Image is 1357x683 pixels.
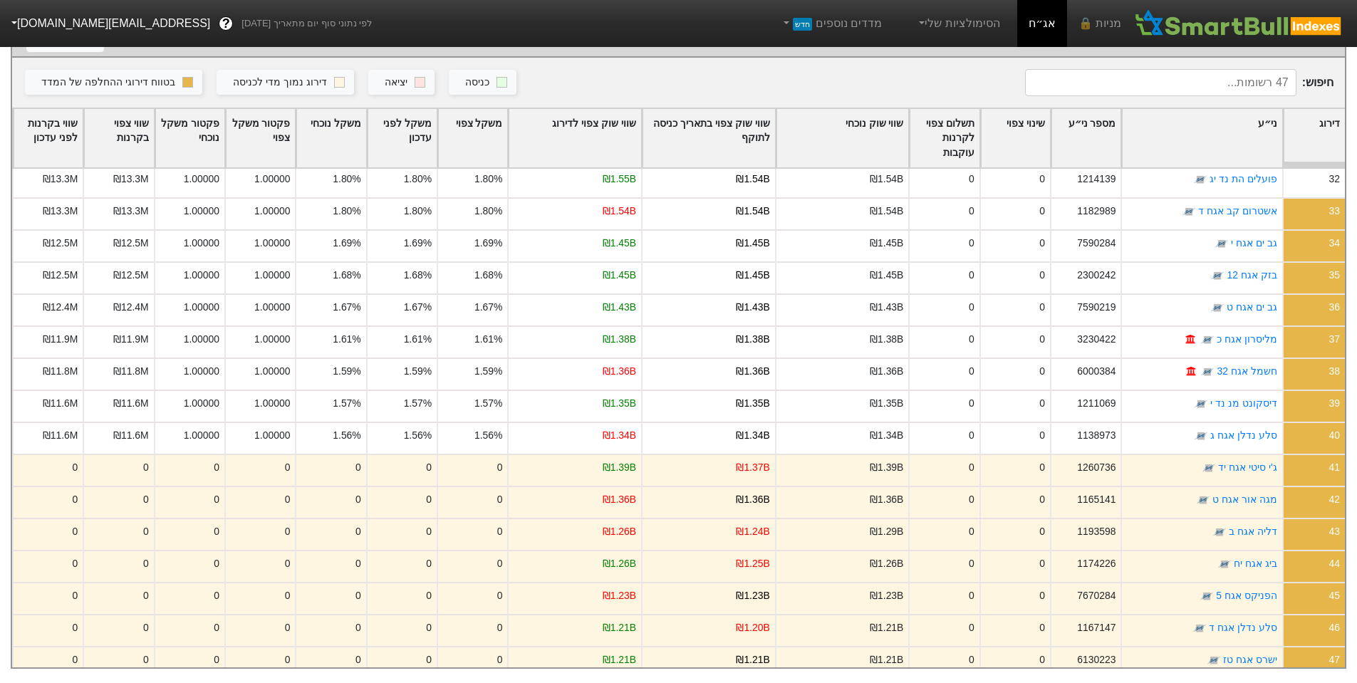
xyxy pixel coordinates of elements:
[736,556,769,571] div: ₪1.25B
[776,109,909,168] div: Toggle SortBy
[184,364,219,379] div: 1.00000
[285,556,291,571] div: 0
[1209,622,1277,633] a: סלע נדלן אגח ד
[43,236,78,251] div: ₪12.5M
[1329,652,1340,667] div: 47
[736,428,769,443] div: ₪1.34B
[497,556,503,571] div: 0
[1194,397,1208,412] img: tase link
[333,396,360,411] div: 1.57%
[404,364,432,379] div: 1.59%
[333,236,360,251] div: 1.69%
[233,75,327,90] div: דירוג נמוך מדי לכניסה
[214,588,219,603] div: 0
[355,652,361,667] div: 0
[1133,9,1346,38] img: SmartBull
[603,556,636,571] div: ₪1.26B
[1223,654,1277,665] a: ישרס אגח טז
[73,588,78,603] div: 0
[143,492,149,507] div: 0
[1077,300,1116,315] div: 7590219
[254,204,290,219] div: 1.00000
[969,396,974,411] div: 0
[73,492,78,507] div: 0
[603,332,636,347] div: ₪1.38B
[870,556,903,571] div: ₪1.26B
[969,236,974,251] div: 0
[43,428,78,443] div: ₪11.6M
[449,70,516,95] button: כניסה
[603,364,636,379] div: ₪1.36B
[214,556,219,571] div: 0
[1077,588,1116,603] div: 7670284
[1077,556,1116,571] div: 1174226
[603,588,636,603] div: ₪1.23B
[84,109,153,168] div: Toggle SortBy
[870,428,903,443] div: ₪1.34B
[1039,588,1045,603] div: 0
[1077,268,1116,283] div: 2300242
[184,396,219,411] div: 1.00000
[1039,620,1045,635] div: 0
[1039,300,1045,315] div: 0
[474,172,502,187] div: 1.80%
[870,620,903,635] div: ₪1.21B
[355,556,361,571] div: 0
[333,204,360,219] div: 1.80%
[404,236,432,251] div: 1.69%
[969,364,974,379] div: 0
[43,332,78,347] div: ₪11.9M
[910,109,979,168] div: Toggle SortBy
[41,75,175,90] div: בטווח דירוגי ההחלפה של המדד
[1077,364,1116,379] div: 6000384
[1210,301,1225,316] img: tase link
[1234,558,1277,569] a: ביג אגח יח
[254,428,290,443] div: 1.00000
[385,75,407,90] div: יציאה
[184,204,219,219] div: 1.00000
[969,524,974,539] div: 0
[736,524,769,539] div: ₪1.24B
[285,460,291,475] div: 0
[497,460,503,475] div: 0
[870,652,903,667] div: ₪1.21B
[497,652,503,667] div: 0
[14,109,83,168] div: Toggle SortBy
[214,620,219,635] div: 0
[474,204,502,219] div: 1.80%
[254,332,290,347] div: 1.00000
[404,172,432,187] div: 1.80%
[254,236,290,251] div: 1.00000
[241,16,372,31] span: לפי נתוני סוף יום מתאריך [DATE]
[73,620,78,635] div: 0
[25,70,202,95] button: בטווח דירוגי ההחלפה של המדד
[285,588,291,603] div: 0
[736,172,769,187] div: ₪1.54B
[214,524,219,539] div: 0
[226,109,295,168] div: Toggle SortBy
[113,396,149,411] div: ₪11.6M
[404,268,432,283] div: 1.68%
[1202,462,1216,476] img: tase link
[1039,492,1045,507] div: 0
[404,428,432,443] div: 1.56%
[603,652,636,667] div: ₪1.21B
[73,652,78,667] div: 0
[1329,492,1340,507] div: 42
[333,268,360,283] div: 1.68%
[1051,109,1121,168] div: Toggle SortBy
[969,428,974,443] div: 0
[1039,204,1045,219] div: 0
[184,332,219,347] div: 1.00000
[333,428,360,443] div: 1.56%
[1329,524,1340,539] div: 43
[254,172,290,187] div: 1.00000
[1215,237,1229,251] img: tase link
[1200,590,1214,604] img: tase link
[736,364,769,379] div: ₪1.36B
[969,652,974,667] div: 0
[736,588,769,603] div: ₪1.23B
[254,300,290,315] div: 1.00000
[1329,300,1340,315] div: 36
[1198,205,1277,217] a: אשטרום קב אגח ד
